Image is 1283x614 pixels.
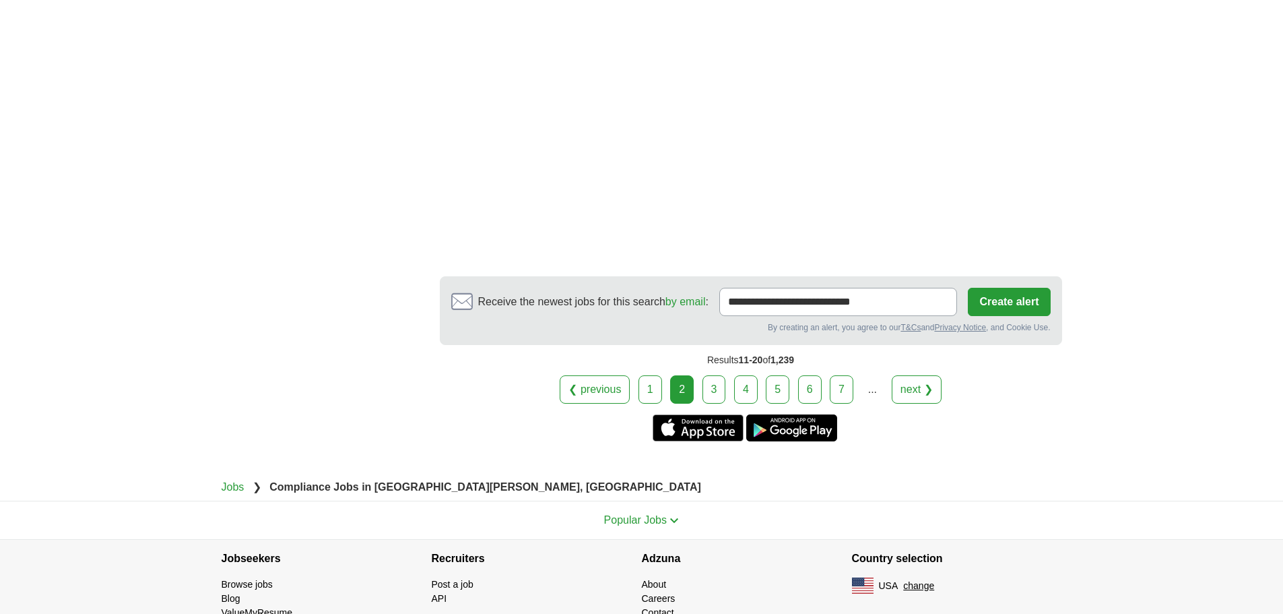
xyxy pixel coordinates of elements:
[900,323,921,332] a: T&Cs
[766,375,789,404] a: 5
[253,481,261,493] span: ❯
[739,355,763,365] span: 11-20
[478,294,709,310] span: Receive the newest jobs for this search :
[222,481,244,493] a: Jobs
[852,540,1062,578] h4: Country selection
[859,376,886,403] div: ...
[222,579,273,590] a: Browse jobs
[702,375,726,404] a: 3
[638,375,662,404] a: 1
[669,518,679,524] img: toggle icon
[440,345,1062,375] div: Results of
[432,579,473,590] a: Post a job
[269,481,701,493] strong: Compliance Jobs in [GEOGRAPHIC_DATA][PERSON_NAME], [GEOGRAPHIC_DATA]
[852,578,874,594] img: US flag
[642,579,667,590] a: About
[642,593,676,604] a: Careers
[934,323,986,332] a: Privacy Notice
[560,375,630,404] a: ❮ previous
[879,579,898,593] span: USA
[653,415,744,441] a: Get the iPhone app
[830,375,853,404] a: 7
[903,579,934,593] button: change
[670,375,694,404] div: 2
[665,296,706,307] a: by email
[798,375,822,404] a: 6
[222,593,240,604] a: Blog
[432,593,447,604] a: API
[968,288,1050,316] button: Create alert
[892,375,942,404] a: next ❯
[746,415,837,441] a: Get the Android app
[734,375,758,404] a: 4
[604,514,667,526] span: Popular Jobs
[770,355,794,365] span: 1,239
[451,321,1051,334] div: By creating an alert, you agree to our and , and Cookie Use.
